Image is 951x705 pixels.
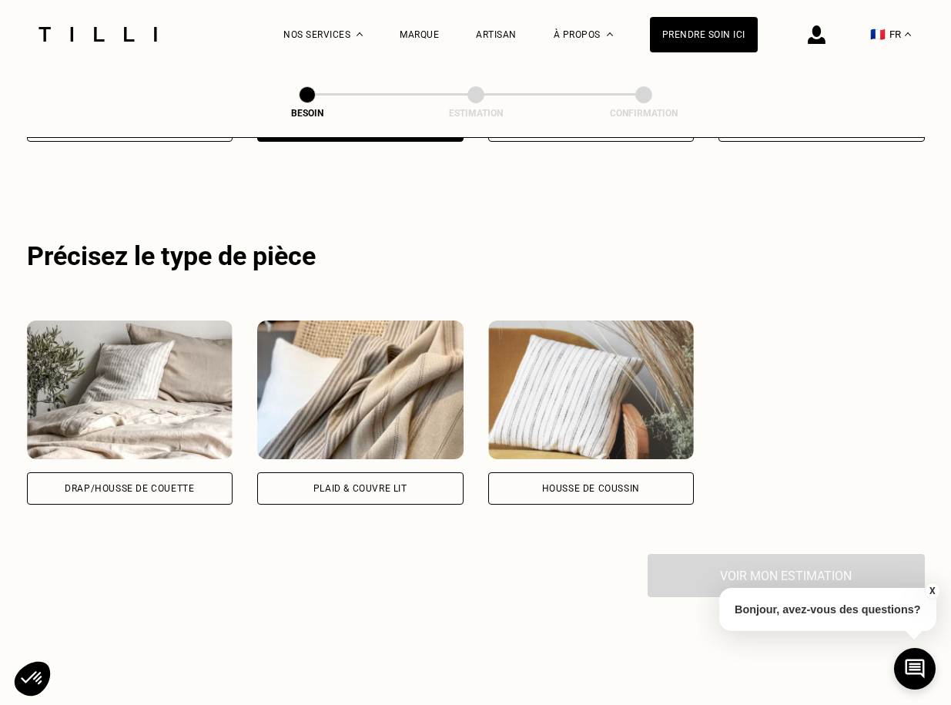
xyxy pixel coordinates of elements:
[313,484,407,493] div: Plaid & couvre lit
[488,321,695,459] img: Tilli retouche votre Housse de coussin
[27,321,233,459] img: Tilli retouche votre Drap/Housse de couette
[476,29,517,40] a: Artisan
[808,25,825,44] img: icône connexion
[257,321,464,459] img: Tilli retouche votre Plaid & couvre lit
[65,484,194,493] div: Drap/Housse de couette
[905,32,911,36] img: menu déroulant
[607,32,613,36] img: Menu déroulant à propos
[399,108,553,119] div: Estimation
[33,27,162,42] img: Logo du service de couturière Tilli
[870,27,886,42] span: 🇫🇷
[924,582,939,599] button: X
[27,240,925,271] div: Précisez le type de pièce
[719,588,936,631] p: Bonjour, avez-vous des questions?
[542,484,640,493] div: Housse de coussin
[400,29,439,40] a: Marque
[357,32,363,36] img: Menu déroulant
[567,108,721,119] div: Confirmation
[650,17,758,52] a: Prendre soin ici
[230,108,384,119] div: Besoin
